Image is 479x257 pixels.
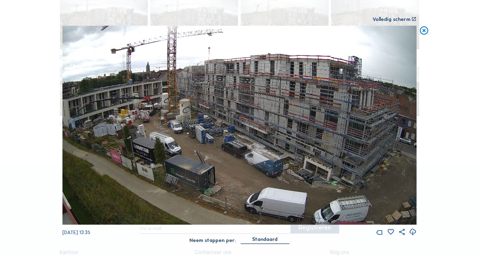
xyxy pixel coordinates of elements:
[397,115,412,131] i: Back
[241,236,289,244] div: Standaard
[62,26,417,225] img: Image
[373,17,410,22] div: Volledig scherm
[252,236,278,242] div: Standaard
[67,115,82,131] i: Forward
[62,229,90,235] span: [DATE] 13:35
[189,238,236,243] div: Neem stappen per:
